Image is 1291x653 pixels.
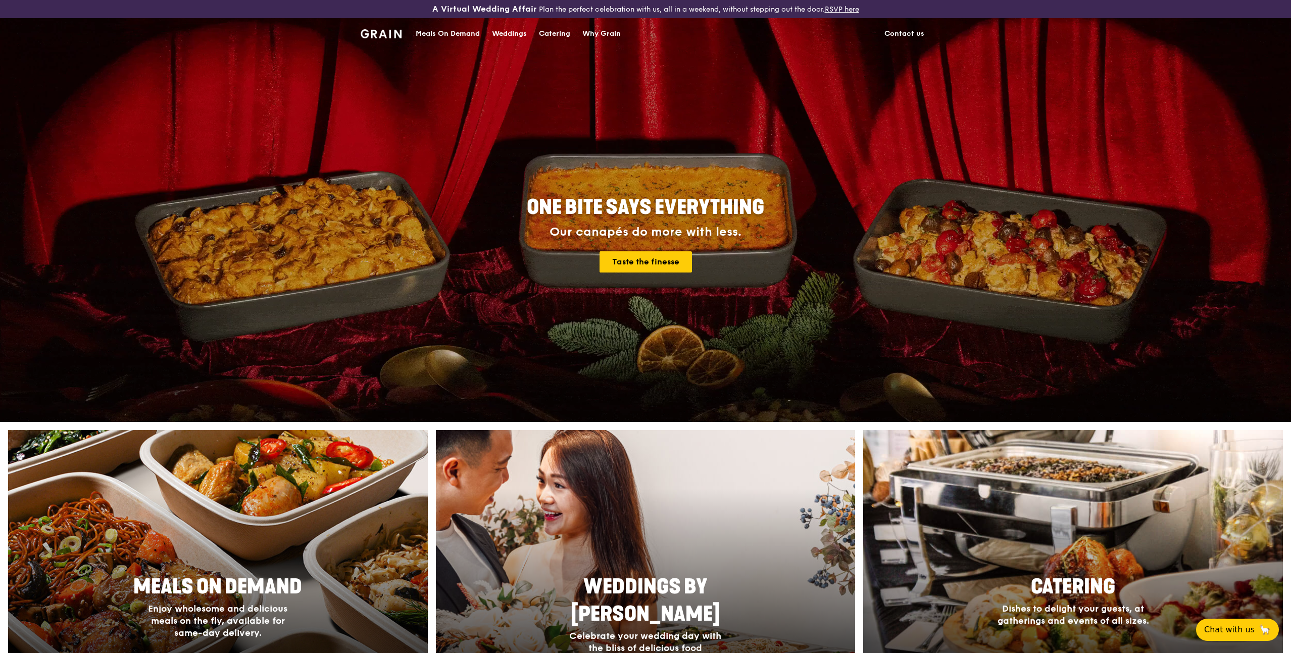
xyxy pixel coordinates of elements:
div: Meals On Demand [416,19,480,49]
span: Meals On Demand [133,575,302,599]
a: Catering [533,19,576,49]
a: Taste the finesse [600,251,692,273]
a: RSVP here [825,5,859,14]
a: Contact us [878,19,930,49]
div: Plan the perfect celebration with us, all in a weekend, without stepping out the door. [355,4,936,14]
div: Why Grain [582,19,621,49]
span: Chat with us [1204,624,1255,636]
span: 🦙 [1259,624,1271,636]
span: ONE BITE SAYS EVERYTHING [527,195,764,220]
div: Catering [539,19,570,49]
div: Our canapés do more with less. [464,225,827,239]
a: Weddings [486,19,533,49]
button: Chat with us🦙 [1196,619,1279,641]
a: GrainGrain [361,18,402,48]
h3: A Virtual Wedding Affair [432,4,537,14]
a: Why Grain [576,19,627,49]
span: Dishes to delight your guests, at gatherings and events of all sizes. [998,603,1149,626]
span: Catering [1031,575,1115,599]
span: Enjoy wholesome and delicious meals on the fly, available for same-day delivery. [148,603,287,638]
span: Weddings by [PERSON_NAME] [571,575,720,626]
div: Weddings [492,19,527,49]
img: Grain [361,29,402,38]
